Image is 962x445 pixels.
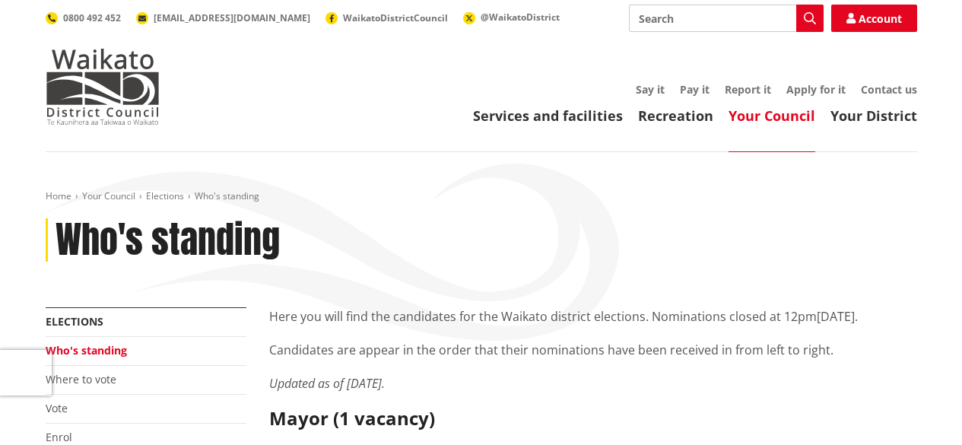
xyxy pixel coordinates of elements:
[136,11,310,24] a: [EMAIL_ADDRESS][DOMAIN_NAME]
[46,401,68,415] a: Vote
[343,11,448,24] span: WaikatoDistrictCouncil
[325,11,448,24] a: WaikatoDistrictCouncil
[830,106,917,125] a: Your District
[729,106,815,125] a: Your Council
[636,82,665,97] a: Say it
[269,375,385,392] em: Updated as of [DATE].
[481,11,560,24] span: @WaikatoDistrict
[46,430,72,444] a: Enrol
[46,190,917,203] nav: breadcrumb
[725,82,771,97] a: Report it
[680,82,710,97] a: Pay it
[269,341,917,359] p: Candidates are appear in the order that their nominations have been received in from left to right.
[629,5,824,32] input: Search input
[56,218,280,262] h1: Who's standing
[786,82,846,97] a: Apply for it
[46,11,121,24] a: 0800 492 452
[46,189,71,202] a: Home
[146,189,184,202] a: Elections
[46,372,116,386] a: Where to vote
[63,11,121,24] span: 0800 492 452
[154,11,310,24] span: [EMAIL_ADDRESS][DOMAIN_NAME]
[269,307,917,326] p: Here you will find the candidates for the Waikato district elections. Nominations closed at 12pm[...
[638,106,713,125] a: Recreation
[46,343,127,358] a: Who's standing
[861,82,917,97] a: Contact us
[46,49,160,125] img: Waikato District Council - Te Kaunihera aa Takiwaa o Waikato
[195,189,259,202] span: Who's standing
[463,11,560,24] a: @WaikatoDistrict
[82,189,135,202] a: Your Council
[473,106,623,125] a: Services and facilities
[269,405,435,431] strong: Mayor (1 vacancy)
[831,5,917,32] a: Account
[46,314,103,329] a: Elections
